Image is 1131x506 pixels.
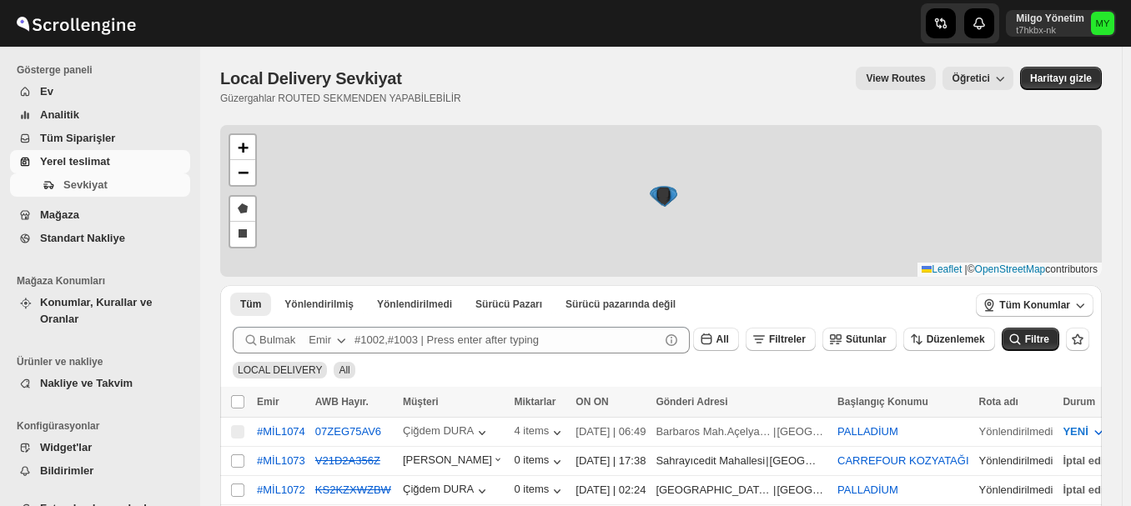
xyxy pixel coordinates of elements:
[1002,328,1059,351] button: Filtre
[17,63,192,77] span: Gösterge paneli
[17,419,192,433] span: Konfigürasyonlar
[315,454,380,467] button: V21D2A356Z
[942,67,1013,90] button: Öğretici
[746,328,816,351] button: Filtreler
[965,263,968,275] span: |
[1063,425,1088,438] span: YENİ
[927,333,985,345] span: Düzenlemek
[10,127,190,150] button: Tüm Siparişler
[259,332,295,348] span: Bulmak
[40,108,79,121] span: Analitik
[10,372,190,395] button: Nakliye ve Takvim
[315,425,381,438] button: 07ZEG75AV6
[716,333,729,345] span: All
[257,454,305,467] button: #MİL1073
[770,453,821,469] div: [GEOGRAPHIC_DATA]
[315,396,369,408] span: AWB Hayır.
[656,482,827,498] div: |
[514,483,565,499] button: 0 items
[403,483,490,499] button: Çiğdem DURA
[40,377,133,389] span: Nakliye ve Takvim
[230,293,271,316] button: All
[220,69,402,88] span: Local Delivery Sevkiyat
[257,396,279,408] span: Emir
[837,425,898,438] button: PALLADİUM
[257,425,305,438] button: #MİL1074
[274,293,364,316] button: Routed
[656,453,765,469] div: Sahrayıcedit Mahallesi
[656,453,827,469] div: |
[367,293,462,316] button: Unrouted
[238,162,249,183] span: −
[1091,12,1114,35] span: Milgo Yönetim
[230,222,255,247] a: Draw a rectangle
[1053,418,1116,445] button: YENİ
[514,424,565,441] button: 4 items
[953,73,990,84] span: Öğretici
[979,423,1053,440] div: Yönlendirilmedi
[1006,10,1116,37] button: User menu
[17,355,192,368] span: Ürünler ve nakliye
[10,103,190,127] button: Analitik
[576,453,646,469] div: [DATE] | 17:38
[656,423,772,440] div: Barbaros Mah.Açelya Sokağı Ağaoğlu Moontown Sitesi A1-2 Blok D:8
[40,85,53,98] span: Ev
[693,328,739,351] button: All
[40,208,79,221] span: Mağaza
[999,298,1070,312] span: Tüm Konumlar
[238,364,322,376] span: LOCAL DELIVERY
[777,482,827,498] div: [GEOGRAPHIC_DATA]
[979,453,1053,469] div: Yönlendirilmedi
[576,396,608,408] span: ON ON
[309,332,331,348] div: Emir
[10,436,190,459] button: Widget'lar
[1030,72,1092,85] span: Haritayı gizle
[656,482,772,498] div: [GEOGRAPHIC_DATA] Açelya Sokak Ağaoğlu Moontown Sitesi A1-2 Blok D:8
[576,423,646,440] div: [DATE] | 06:49
[299,327,359,353] button: Emir
[514,453,565,470] button: 0 items
[846,333,887,345] span: Sütunlar
[856,67,935,90] button: view route
[1016,25,1084,35] p: t7hkbx-nk
[1096,18,1110,28] text: MY
[1063,482,1125,498] div: İptal edilmiş
[976,293,1093,317] button: Tüm Konumlar
[10,173,190,197] button: Sevkiyat
[17,274,192,288] span: Mağaza Konumları
[903,328,995,351] button: Düzenlemek
[240,298,261,311] span: Tüm
[40,296,152,325] span: Konumlar, Kurallar ve Oranlar
[257,483,305,496] button: #MİL1072
[403,453,504,470] div: [PERSON_NAME]
[576,482,646,498] div: [DATE] | 02:24
[979,482,1053,498] div: Yönlendirilmedi
[220,92,461,105] p: Güzergahlar ROUTED SEKMENDEN YAPABİLEBİLİR
[230,197,255,222] a: Draw a polygon
[403,424,490,441] button: Çiğdem DURA
[339,364,349,376] span: All
[837,483,898,496] button: PALLADİUM
[866,72,925,85] span: View Routes
[837,396,928,408] span: Başlangıç Konumu
[10,291,190,331] button: Konumlar, Kurallar ve Oranlar
[377,298,452,311] span: Yönlendirilmedi
[465,293,552,316] button: Claimable
[475,298,542,311] span: Sürücü Pazarı
[40,464,93,477] span: Bildirimler
[63,178,108,191] span: Sevkiyat
[975,263,1046,275] a: OpenStreetMap
[651,186,676,204] img: Marker
[284,298,354,311] span: Yönlendirilmiş
[40,155,110,168] span: Yerel teslimat
[565,298,676,311] span: Sürücü pazarında değil
[514,396,555,408] span: Miktarlar
[1016,12,1084,25] p: Milgo Yönetim
[917,263,1102,277] div: © contributors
